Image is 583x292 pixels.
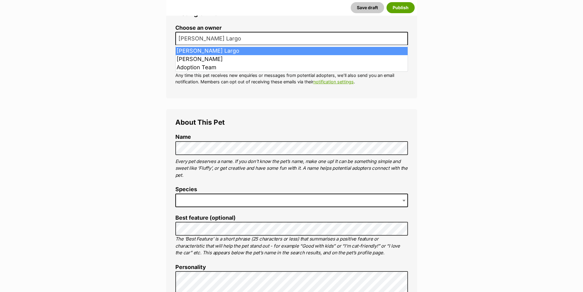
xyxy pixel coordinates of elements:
label: Choose an owner [175,25,408,31]
p: Any time this pet receives new enquiries or messages from potential adopters, we'll also send you... [175,72,408,85]
label: Name [175,134,408,140]
label: Personality [175,264,408,271]
span: Jacki Largo [175,32,408,45]
span: About This Pet [175,118,225,126]
li: [PERSON_NAME] [176,55,408,63]
button: Save draft [351,2,384,13]
p: The ‘Best Feature’ is a short phrase (25 characters or less) that summarises a positive feature o... [175,236,408,256]
label: Species [175,186,408,193]
li: [PERSON_NAME] Largo [176,47,408,55]
a: notification settings [313,79,354,84]
li: Adoption Team [176,63,408,72]
span: Jacki Largo [176,34,247,43]
p: Every pet deserves a name. If you don’t know the pet’s name, make one up! It can be something sim... [175,158,408,179]
label: Best feature (optional) [175,215,408,221]
button: Publish [387,2,415,13]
